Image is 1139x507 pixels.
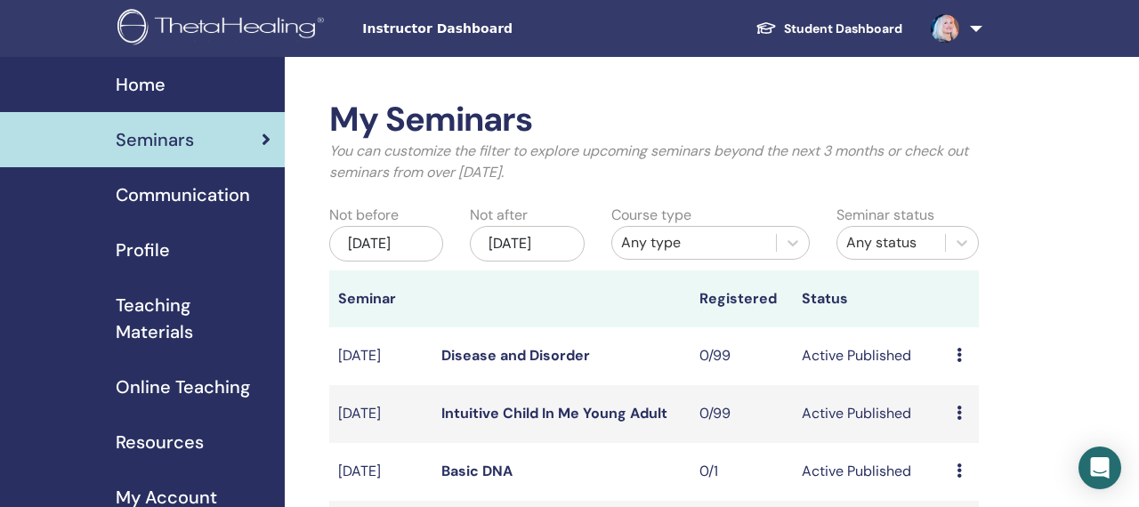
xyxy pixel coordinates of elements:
td: [DATE] [329,385,432,443]
a: Disease and Disorder [441,346,590,365]
div: [DATE] [329,226,443,262]
td: [DATE] [329,443,432,501]
div: Any status [846,232,936,253]
img: graduation-cap-white.svg [755,20,777,36]
div: Open Intercom Messenger [1078,447,1121,489]
label: Not after [470,205,528,226]
div: [DATE] [470,226,584,262]
h2: My Seminars [329,100,979,141]
td: Active Published [793,327,948,385]
td: 0/99 [691,327,794,385]
th: Status [793,270,948,327]
span: Home [116,71,166,98]
span: Resources [116,429,204,455]
span: Instructor Dashboard [362,20,629,38]
span: Teaching Materials [116,292,271,345]
span: Online Teaching [116,374,250,400]
img: logo.png [117,9,330,49]
span: Communication [116,181,250,208]
td: Active Published [793,443,948,501]
td: 0/1 [691,443,794,501]
label: Course type [611,205,691,226]
label: Seminar status [836,205,934,226]
div: Any type [621,232,767,253]
label: Not before [329,205,399,226]
td: Active Published [793,385,948,443]
th: Seminar [329,270,432,327]
td: [DATE] [329,327,432,385]
p: You can customize the filter to explore upcoming seminars beyond the next 3 months or check out s... [329,141,979,183]
a: Basic DNA [441,462,513,480]
a: Intuitive Child In Me Young Adult [441,404,667,422]
img: default.jpg [931,14,959,43]
td: 0/99 [691,385,794,443]
span: Seminars [116,126,194,153]
span: Profile [116,237,170,263]
a: Student Dashboard [741,12,917,45]
th: Registered [691,270,794,327]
